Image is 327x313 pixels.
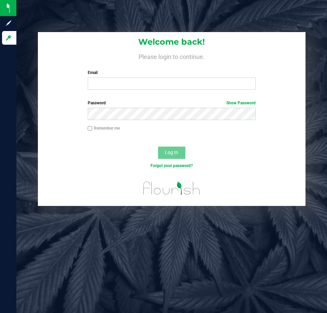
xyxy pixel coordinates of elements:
label: Email [88,70,256,76]
inline-svg: Log in [5,34,12,41]
h1: Welcome back! [38,38,305,46]
label: Remember me [88,125,120,131]
h4: Please login to continue. [38,52,305,60]
input: Remember me [88,126,93,131]
inline-svg: Sign up [5,20,12,27]
span: Password [88,101,106,105]
a: Show Password [226,101,256,105]
button: Log In [158,147,185,159]
img: flourish_logo.svg [138,176,205,200]
a: Forgot your password? [151,163,193,168]
span: Log In [165,150,178,155]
